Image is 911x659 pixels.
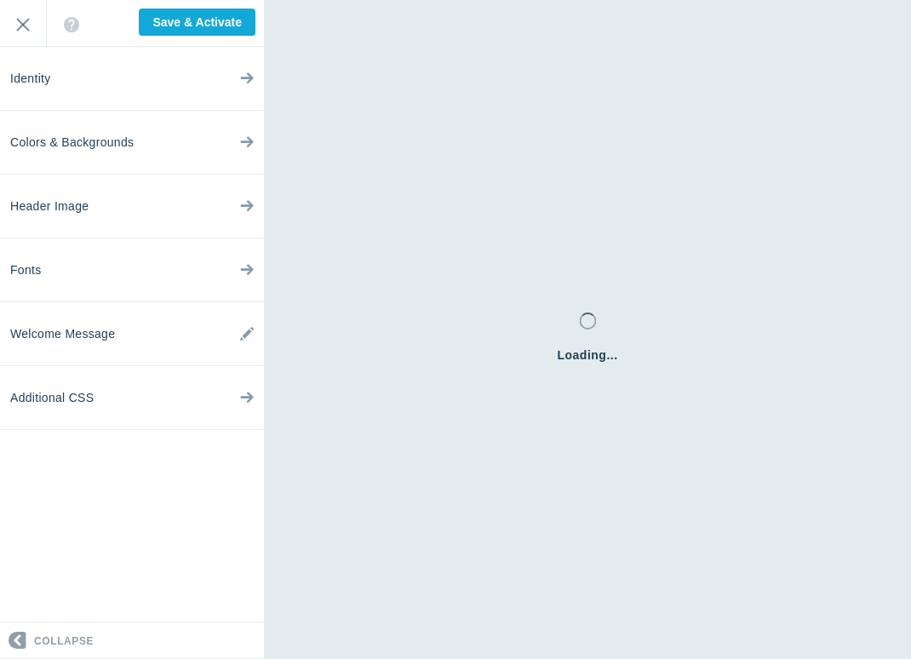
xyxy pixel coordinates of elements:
span: Additional CSS [10,366,94,430]
span: Identity [10,47,51,111]
span: Colors & Backgrounds [10,111,134,175]
span: Fonts [10,238,42,302]
span: Welcome Message [10,302,115,366]
span: Collapse [34,623,94,659]
span: Loading... [557,347,617,364]
span: Header Image [10,175,89,238]
input: Save & Activate [139,9,255,36]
